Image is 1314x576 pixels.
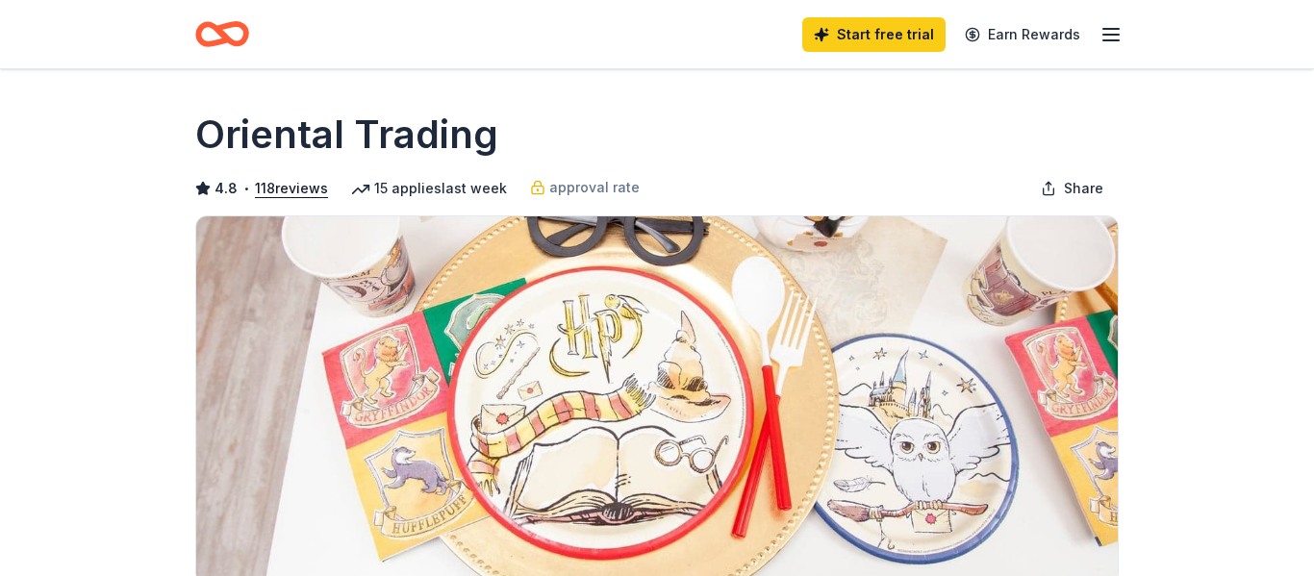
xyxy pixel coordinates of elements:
span: 4.8 [215,177,238,200]
button: 118reviews [255,177,328,200]
button: Share [1025,169,1119,208]
span: approval rate [549,176,640,199]
span: Share [1064,177,1103,200]
a: approval rate [530,176,640,199]
div: 15 applies last week [351,177,507,200]
a: Start free trial [802,17,946,52]
span: • [243,181,250,196]
a: Earn Rewards [953,17,1092,52]
h1: Oriental Trading [195,108,498,162]
a: Home [195,12,249,57]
